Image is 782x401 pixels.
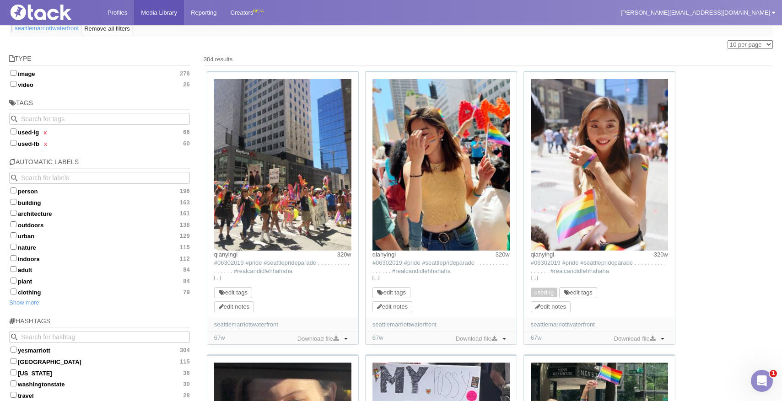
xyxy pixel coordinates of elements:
input: building163 [11,199,16,205]
input: nature115 [11,244,16,250]
a: […] [531,274,668,282]
a: edit notes [377,303,408,310]
div: seattlemarriottwaterfront [214,321,351,329]
h5: Tags [9,100,190,110]
label: architecture [9,209,190,218]
label: person [9,186,190,195]
input: clothing79 [11,289,16,294]
button: Search [9,172,21,184]
label: washingtonstate [9,379,190,388]
input: [GEOGRAPHIC_DATA]115 [11,358,16,364]
button: Search [9,331,21,343]
h5: Automatic Labels [9,159,190,169]
label: building [9,198,190,207]
span: #06302019 #pride #seattleprideparade . . . . . . . . . . . . . . . . #realcandidlehhahaha #photog... [372,259,508,291]
input: [US_STATE]36 [11,369,16,375]
button: Search [9,113,21,125]
span: 115 [180,358,190,365]
img: Tack [7,5,98,20]
span: 115 [180,244,190,251]
a: x [44,140,47,147]
input: washingtonstate30 [11,380,16,386]
a: Show more [9,299,39,306]
span: 26 [183,81,189,88]
span: 163 [180,199,190,206]
div: seattlemarriottwaterfront [372,321,510,329]
input: adult84 [11,266,16,272]
time: Posted: 7/1/2019, 10:53:14 PM [654,251,668,259]
svg: Search [11,116,17,122]
span: 66 [183,128,189,136]
span: 129 [180,232,190,240]
a: Download file [612,334,658,344]
a: edit tags [564,289,593,296]
time: Added: 5/9/2024, 7:29:42 PM [214,334,225,341]
input: Search for tags [9,113,190,125]
span: 28 [183,392,189,399]
label: nature [9,242,190,251]
iframe: Intercom live chat [751,370,773,392]
a: edit tags [377,289,406,296]
span: #06302019 #pride #seattleprideparade . . . . . . . . . . . . . . . . #realcandidlehhahaha #photog... [214,259,350,291]
a: qianyingl [372,251,396,258]
span: 60 [183,140,189,147]
div: Remove all filters [84,24,130,33]
img: Image may contain: face, head, person, photography, portrait, parade, pride parade, accessories, ... [531,79,668,251]
svg: Search [11,175,17,181]
input: plant84 [11,278,16,283]
span: 30 [183,380,189,388]
div: BETA [253,6,264,16]
label: image [9,69,190,78]
a: Download file [453,334,499,344]
a: seattlemarriottwaterfront [15,24,79,32]
span: 84 [183,278,189,285]
h5: Type [9,55,190,66]
time: Added: 5/9/2024, 7:29:41 PM [372,334,383,341]
label: [US_STATE] [9,368,190,377]
label: travel [9,390,190,400]
input: travel28 [11,392,16,398]
a: edit notes [535,303,566,310]
span: 79 [183,289,189,296]
a: x [43,129,47,136]
h5: Hashtags [9,318,190,328]
span: 1 [770,370,777,377]
input: person196 [11,187,16,193]
a: edit notes [219,303,249,310]
span: 196 [180,187,190,195]
label: video [9,80,190,89]
label: urban [9,231,190,240]
input: video26 [11,81,16,87]
input: Search for hashtag [9,331,190,343]
div: seattlemarriottwaterfront [531,321,668,329]
span: used-ig [531,288,557,297]
label: used-ig [9,127,190,136]
img: Image may contain: parade, person, people, adult, female, woman, pride parade, boy, child, male, ... [214,79,351,251]
input: architecture161 [11,210,16,216]
span: 161 [180,210,190,217]
time: Posted: 7/1/2019, 10:53:14 PM [337,251,351,259]
span: 304 [180,347,190,354]
input: indoors112 [11,255,16,261]
a: qianyingl [531,251,554,258]
label: outdoors [9,220,190,229]
input: used-fbx 60 [11,140,16,146]
label: adult [9,265,190,274]
svg: Search [11,334,17,340]
a: Download file [295,334,341,344]
span: 112 [180,255,190,262]
img: Image may contain: parade, person, pride parade, clothing, shorts, adult, male, man, female, woma... [372,79,510,251]
input: image278 [11,70,16,76]
time: Added: 5/9/2024, 7:29:39 PM [531,334,542,341]
label: [GEOGRAPHIC_DATA] [9,357,190,366]
label: yesmarriott [9,345,190,354]
a: Remove all filters [81,23,133,34]
span: #06302019 #pride #seattleprideparade . . . . . . . . . . . . . . . . #realcandidlehhahaha #photog... [531,259,666,291]
a: qianyingl [214,251,237,258]
input: outdoors138 [11,221,16,227]
a: edit tags [219,289,248,296]
input: urban129 [11,232,16,238]
time: Posted: 7/1/2019, 10:53:14 PM [496,251,510,259]
input: Search for labels [9,172,190,184]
